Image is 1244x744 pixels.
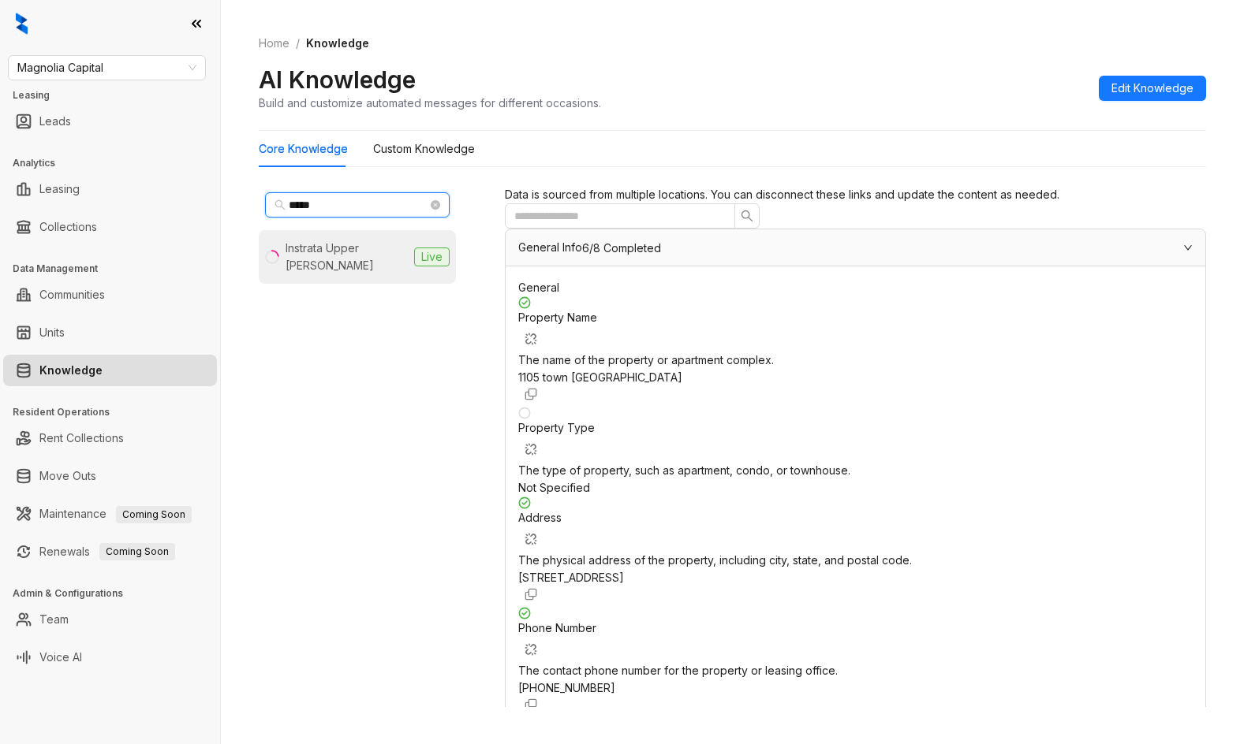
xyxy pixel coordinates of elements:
[39,536,175,567] a: RenewalsComing Soon
[506,229,1205,266] div: General Info6/8 Completed
[13,156,220,170] h3: Analytics
[13,262,220,276] h3: Data Management
[3,460,217,492] li: Move Outs
[39,211,97,243] a: Collections
[259,95,601,111] div: Build and customize automated messages for different occasions.
[39,106,71,137] a: Leads
[1183,243,1193,252] span: expanded
[16,13,28,35] img: logo
[3,355,217,386] li: Knowledge
[518,352,1193,369] div: The name of the property or apartment complex.
[3,604,217,635] li: Team
[259,65,416,95] h2: AI Knowledge
[17,56,196,80] span: Magnolia Capital
[256,35,293,52] a: Home
[39,642,82,673] a: Voice AI
[296,35,300,52] li: /
[582,243,661,254] span: 6/8 Completed
[518,509,1193,552] div: Address
[39,355,103,386] a: Knowledge
[518,281,559,294] span: General
[275,199,286,210] span: search
[13,405,220,419] h3: Resident Operations
[3,642,217,673] li: Voice AI
[39,422,124,454] a: Rent Collections
[1111,80,1194,97] span: Edit Knowledge
[13,88,220,102] h3: Leasing
[3,279,217,311] li: Communities
[518,370,682,384] span: 1105 town [GEOGRAPHIC_DATA]
[518,479,1193,497] div: Not Specified
[518,569,1193,586] div: [STREET_ADDRESS]
[99,543,175,560] span: Coming Soon
[3,536,217,567] li: Renewals
[505,186,1206,203] div: Data is sourced from multiple locations. You can disconnect these links and update the content as...
[3,498,217,530] li: Maintenance
[39,460,96,492] a: Move Outs
[306,36,369,50] span: Knowledge
[39,604,69,635] a: Team
[3,173,217,205] li: Leasing
[3,422,217,454] li: Rent Collections
[259,140,348,158] div: Core Knowledge
[13,586,220,601] h3: Admin & Configurations
[286,240,408,274] div: Instrata Upper [PERSON_NAME]
[1099,76,1206,101] button: Edit Knowledge
[373,140,475,158] div: Custom Knowledge
[518,681,615,694] span: [PHONE_NUMBER]
[39,279,105,311] a: Communities
[518,419,1193,462] div: Property Type
[518,662,1193,679] div: The contact phone number for the property or leasing office.
[741,210,753,222] span: search
[116,506,192,523] span: Coming Soon
[518,462,1193,479] div: The type of property, such as apartment, condo, or townhouse.
[3,106,217,137] li: Leads
[39,317,65,348] a: Units
[518,240,582,254] span: General Info
[414,247,450,266] span: Live
[518,552,1193,569] div: The physical address of the property, including city, state, and postal code.
[39,173,80,205] a: Leasing
[3,317,217,348] li: Units
[431,200,440,210] span: close-circle
[3,211,217,243] li: Collections
[518,619,1193,662] div: Phone Number
[518,309,1193,352] div: Property Name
